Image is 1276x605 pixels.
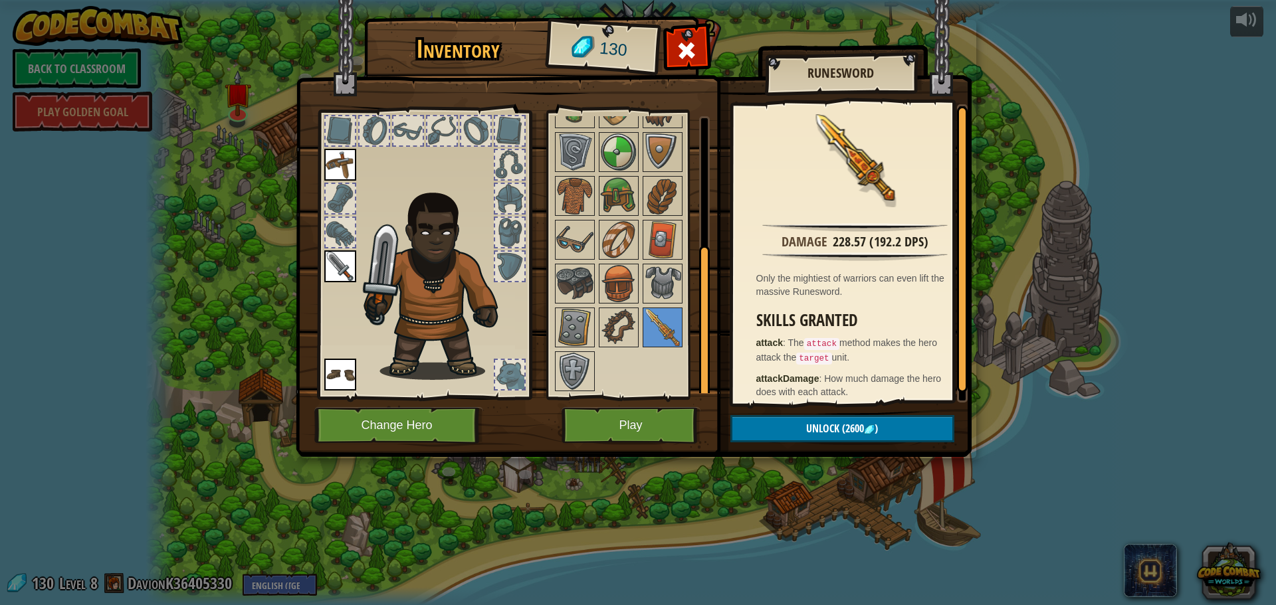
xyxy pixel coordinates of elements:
[762,252,947,261] img: hr.png
[833,232,928,252] div: 228.57 (192.2 DPS)
[314,407,483,444] button: Change Hero
[644,133,681,171] img: portrait.png
[756,311,961,329] h3: Skills Granted
[600,133,637,171] img: portrait.png
[358,185,522,380] img: Gordon_Stalwart_Hair.png
[556,177,593,215] img: portrait.png
[600,309,637,346] img: portrait.png
[756,373,942,397] span: How much damage the hero does with each attack.
[556,309,593,346] img: portrait.png
[756,272,961,298] div: Only the mightiest of warriors can even lift the massive Runesword.
[373,35,543,63] h1: Inventory
[796,353,831,365] code: target
[556,221,593,258] img: portrait.png
[644,309,681,346] img: portrait.png
[556,133,593,171] img: portrait.png
[778,66,903,80] h2: Runesword
[600,221,637,258] img: portrait.png
[819,373,824,384] span: :
[782,232,827,252] div: Damage
[644,177,681,215] img: portrait.png
[600,265,637,302] img: portrait.png
[756,337,938,363] span: The method makes the hero attack the unit.
[562,407,700,444] button: Play
[644,265,681,302] img: portrait.png
[783,337,788,348] span: :
[324,359,356,390] img: portrait.png
[762,223,947,232] img: hr.png
[812,114,899,201] img: portrait.png
[644,221,681,258] img: portrait.png
[875,421,878,436] span: )
[839,421,864,436] span: (2600
[556,265,593,302] img: portrait.png
[324,250,356,282] img: portrait.png
[864,424,875,435] img: gem.png
[324,149,356,181] img: portrait.png
[804,338,839,350] code: attack
[598,37,628,62] span: 130
[600,177,637,215] img: portrait.png
[756,373,819,384] strong: attackDamage
[556,353,593,390] img: portrait.png
[756,337,783,348] strong: attack
[730,415,954,442] button: Unlock(2600)
[806,421,839,436] span: Unlock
